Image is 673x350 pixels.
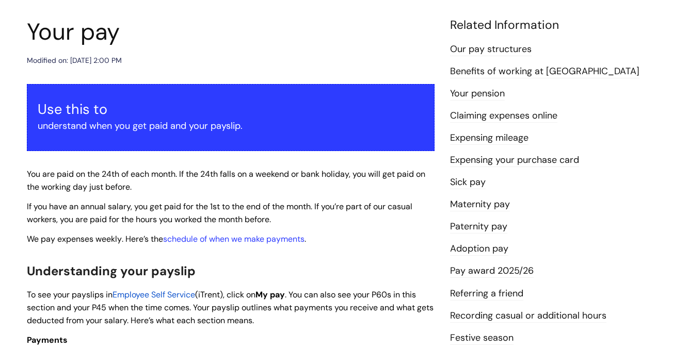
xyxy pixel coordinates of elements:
h1: Your pay [27,18,435,46]
a: Expensing your purchase card [450,154,579,167]
span: If you have an annual salary, you get paid for the 1st to the end of the month. If you’re part of... [27,201,412,225]
span: My pay [255,289,285,300]
a: Pay award 2025/26 [450,264,534,278]
a: Maternity pay [450,198,510,211]
span: To see your payslips in [27,289,113,300]
span: Understanding your payslip [27,263,196,279]
a: Expensing mileage [450,131,528,145]
a: Paternity pay [450,220,507,234]
h4: Related Information [450,18,646,32]
a: Referring a friend [450,287,523,301]
h3: Use this to [38,101,424,118]
a: Our pay structures [450,43,532,56]
a: Benefits of working at [GEOGRAPHIC_DATA] [450,65,639,78]
a: Recording casual or additional hours [450,309,606,323]
span: . You can also see your P60s in this section and your P45 when the time comes. Your payslip outli... [27,289,434,326]
span: (iTrent), click on [195,289,255,300]
a: Festive season [450,331,514,345]
p: understand when you get paid and your payslip. [38,118,424,134]
span: Payments [27,335,68,345]
div: Modified on: [DATE] 2:00 PM [27,54,122,67]
span: . Here’s the . [27,234,306,244]
a: Employee Self Service [113,289,195,300]
a: Sick pay [450,176,486,189]
a: Adoption pay [450,242,508,256]
a: Your pension [450,87,505,101]
a: Claiming expenses online [450,109,557,123]
span: We pay expenses weekly [27,234,122,244]
a: schedule of when we make payments [163,234,305,244]
span: You are paid on the 24th of each month. If the 24th falls on a weekend or bank holiday, you will ... [27,169,425,192]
